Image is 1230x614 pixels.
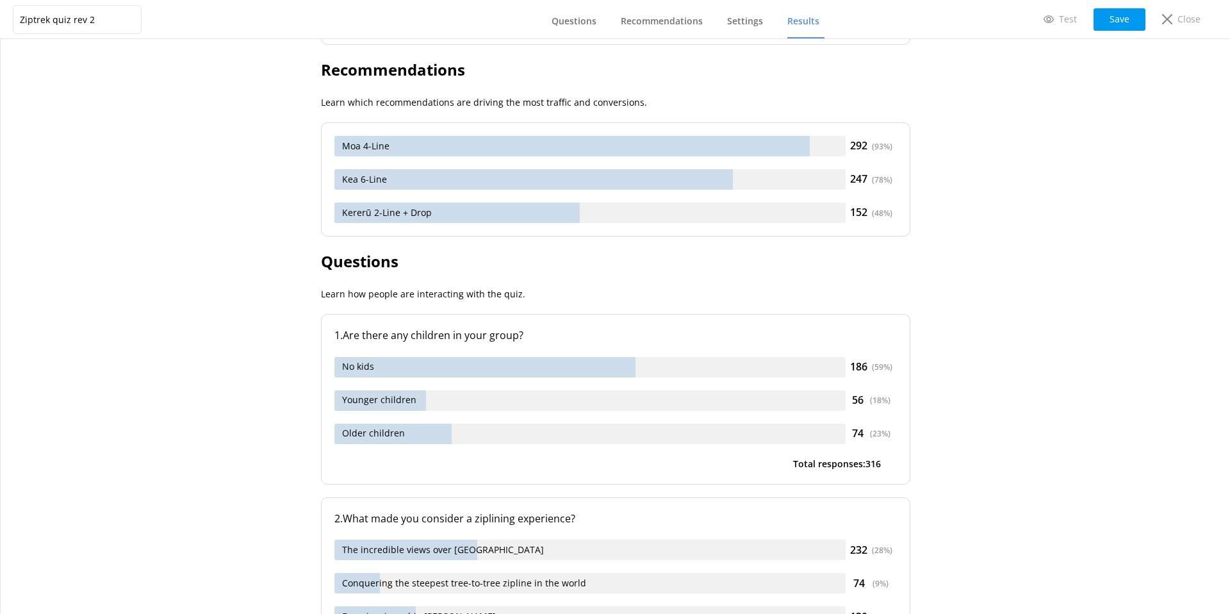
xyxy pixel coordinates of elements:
[321,287,910,301] p: Learn how people are interacting with the quiz.
[846,576,897,592] div: 74
[334,328,897,344] div: 1
[872,361,892,373] div: ( 59 %)
[1177,12,1201,26] p: Close
[846,204,897,221] div: 152
[846,171,897,188] div: 247
[787,15,819,28] span: Results
[321,95,910,110] p: Learn which recommendations are driving the most traffic and conversions.
[872,544,892,556] div: ( 28 %)
[872,140,892,153] div: ( 93 %)
[334,136,846,156] div: Moa 4-Line
[340,511,897,527] p: . What made you consider a ziplining experience?
[1035,8,1086,30] a: Test
[334,357,846,378] div: No kids
[846,392,897,409] div: 56
[1059,12,1077,26] p: Test
[334,540,846,560] div: The incredible views over [GEOGRAPHIC_DATA]
[846,138,897,154] div: 292
[1094,8,1145,31] button: Save
[846,542,897,559] div: 232
[334,511,897,527] div: 2
[334,390,846,411] div: Younger children
[340,328,897,344] p: . Are there any children in your group?
[552,15,596,28] span: Questions
[846,426,897,442] div: 74
[334,573,846,593] div: Conquering the steepest tree-to-tree zipline in the world
[870,427,890,440] div: ( 23 %)
[334,424,846,444] div: Older children
[870,394,890,406] div: ( 18 %)
[846,359,897,376] div: 186
[872,174,892,186] div: ( 78 %)
[334,203,846,223] div: Kererū 2-Line + Drop
[727,15,763,28] span: Settings
[321,249,910,274] h2: Questions
[321,58,910,82] h2: Recommendations
[793,457,881,471] p: Total responses: 316
[873,577,889,590] div: ( 9 %)
[621,15,703,28] span: Recommendations
[334,169,846,190] div: Kea 6-Line
[872,207,892,219] div: ( 48 %)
